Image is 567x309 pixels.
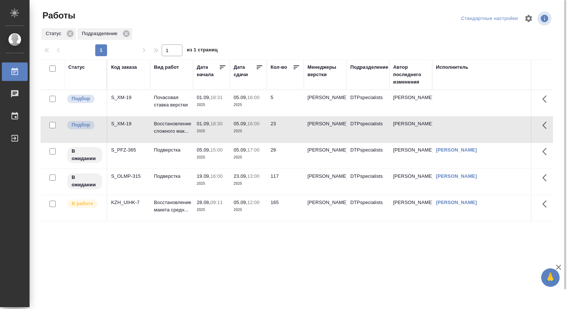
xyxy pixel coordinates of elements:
span: 🙏 [544,270,557,285]
p: 2025 [234,206,263,214]
div: Автор последнего изменения [393,64,429,86]
p: 05.09, [234,95,247,100]
a: [PERSON_NAME] [436,147,477,153]
div: S_PFZ-365 [111,146,147,154]
p: 23.09, [234,173,247,179]
p: В ожидании [72,174,98,189]
p: 2025 [234,101,263,109]
div: Подразделение [350,64,388,71]
p: 17:00 [247,147,260,153]
p: 15:00 [210,147,223,153]
td: DTPspecialists [347,116,389,142]
div: Статус [41,28,76,40]
p: 2025 [234,128,263,135]
div: Статус [68,64,85,71]
td: [PERSON_NAME] [389,143,432,169]
p: 01.09, [197,95,210,100]
button: Здесь прячутся важные кнопки [538,169,556,187]
div: Менеджеры верстки [307,64,343,78]
p: 16:00 [210,173,223,179]
p: Подверстка [154,146,189,154]
p: [PERSON_NAME] [307,120,343,128]
p: 12:00 [247,200,260,205]
td: [PERSON_NAME] [389,116,432,142]
button: Здесь прячутся важные кнопки [538,195,556,213]
p: [PERSON_NAME] [307,199,343,206]
p: 19.09, [197,173,210,179]
p: [PERSON_NAME] [307,146,343,154]
p: Подбор [72,95,90,102]
a: [PERSON_NAME] [436,200,477,205]
p: 2025 [234,154,263,161]
div: Исполнитель [436,64,468,71]
div: Можно подбирать исполнителей [66,120,103,130]
div: Исполнитель назначен, приступать к работе пока рано [66,146,103,164]
span: Посмотреть информацию [537,11,553,26]
td: 117 [267,169,304,195]
p: 16:00 [247,121,260,126]
p: 2025 [234,180,263,187]
td: DTPspecialists [347,143,389,169]
p: 28.08, [197,200,210,205]
button: 🙏 [541,268,560,287]
p: 2025 [197,154,226,161]
p: 05.09, [234,121,247,126]
div: Исполнитель выполняет работу [66,199,103,209]
span: Работы [41,10,75,21]
td: 29 [267,143,304,169]
p: 05.09, [197,147,210,153]
div: S_XM-19 [111,120,147,128]
p: В ожидании [72,147,98,162]
div: Исполнитель назначен, приступать к работе пока рано [66,173,103,190]
p: 2025 [197,128,226,135]
div: KZH_UIHK-7 [111,199,147,206]
div: S_OLMP-315 [111,173,147,180]
p: Подразделение [82,30,120,37]
td: 23 [267,116,304,142]
p: Восстановление сложного мак... [154,120,189,135]
div: Код заказа [111,64,137,71]
p: 2025 [197,101,226,109]
td: 165 [267,195,304,221]
div: split button [459,13,520,24]
p: [PERSON_NAME] [307,173,343,180]
button: Здесь прячутся важные кнопки [538,90,556,108]
p: Почасовая ставка верстки [154,94,189,109]
p: 13:00 [247,173,260,179]
p: В работе [72,200,93,207]
button: Здесь прячутся важные кнопки [538,116,556,134]
span: Настроить таблицу [520,10,537,27]
div: S_XM-19 [111,94,147,101]
td: [PERSON_NAME] [389,169,432,195]
p: Подверстка [154,173,189,180]
p: Подбор [72,121,90,129]
div: Дата сдачи [234,64,256,78]
span: из 1 страниц [187,45,218,56]
p: 05.09, [234,200,247,205]
p: Восстановление макета средн... [154,199,189,214]
div: Вид работ [154,64,179,71]
div: Подразделение [78,28,132,40]
td: DTPspecialists [347,169,389,195]
td: DTPspecialists [347,90,389,116]
p: 18:31 [210,95,223,100]
td: 5 [267,90,304,116]
p: 09:11 [210,200,223,205]
button: Здесь прячутся важные кнопки [538,143,556,160]
p: 16:00 [247,95,260,100]
p: 18:30 [210,121,223,126]
td: DTPspecialists [347,195,389,221]
p: 01.09, [197,121,210,126]
div: Кол-во [271,64,287,71]
a: [PERSON_NAME] [436,173,477,179]
p: 2025 [197,206,226,214]
div: Можно подбирать исполнителей [66,94,103,104]
p: [PERSON_NAME] [307,94,343,101]
div: Дата начала [197,64,219,78]
td: [PERSON_NAME] [389,195,432,221]
td: [PERSON_NAME] [389,90,432,116]
p: 2025 [197,180,226,187]
p: Статус [46,30,64,37]
p: 05.09, [234,147,247,153]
